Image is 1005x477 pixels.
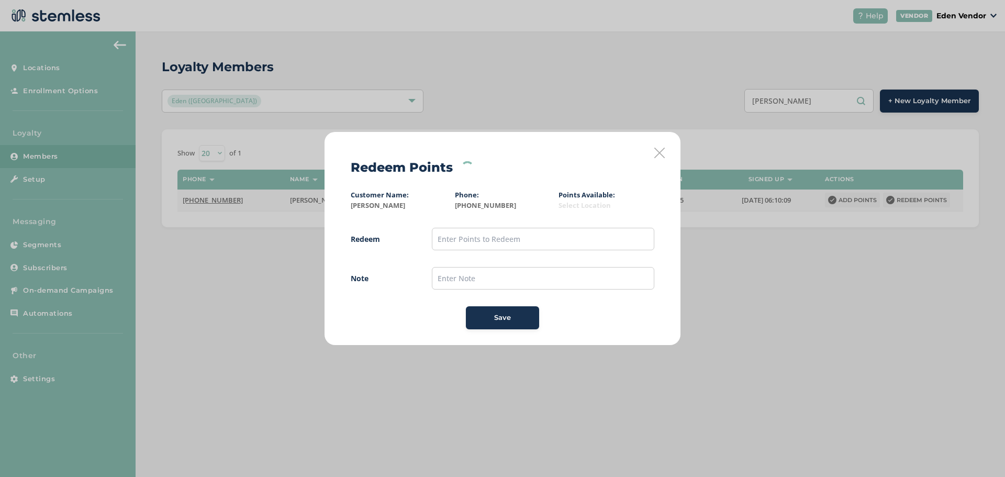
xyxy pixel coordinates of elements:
label: Customer Name: [351,190,409,199]
label: Select Location [559,201,654,211]
button: Save [466,306,539,329]
h2: Redeem Points [351,158,453,177]
label: [PHONE_NUMBER] [455,201,551,211]
input: Enter Points to Redeem [432,228,654,250]
label: Note [351,273,411,284]
input: Enter Note [432,267,654,290]
span: Save [494,313,511,323]
label: Redeem [351,234,411,245]
iframe: Chat Widget [953,427,1005,477]
label: Phone: [455,190,479,199]
label: Points Available: [559,190,615,199]
label: [PERSON_NAME] [351,201,446,211]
